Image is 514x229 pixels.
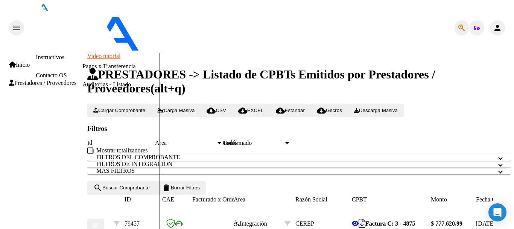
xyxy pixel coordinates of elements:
[234,220,267,227] span: Integración
[151,104,201,117] button: Carga Masiva
[24,11,202,51] img: Logo SAAS
[348,104,404,117] button: Descarga Masiva
[82,81,131,88] a: Auditorías - Listado
[311,104,348,117] button: Gecros
[202,46,224,52] span: - OSPIF
[354,108,398,113] span: Descarga Masiva
[317,106,326,115] mat-icon: cloud_download
[365,220,415,227] strong: Factura C: 3 - 4875
[352,196,367,203] span: CPBT
[156,181,206,195] button: Borrar Filtros
[96,161,493,168] mat-panel-title: FILTROS DE INTEGRACION
[224,46,263,52] span: - CEREP S.R.L.
[238,108,264,113] span: EXCEL
[9,61,30,68] a: Inicio
[295,196,327,203] span: Razón Social
[234,196,245,203] span: Area
[151,81,186,95] span: (alt+q)
[270,104,311,117] button: Estandar
[431,220,462,227] strong: $ 777.620,99
[87,154,511,161] mat-expansion-panel-header: FILTROS DEL COMPROBANTE
[87,68,435,95] span: PRESTADORES -> Listado de CPBTs Emitidos por Prestadores / Proveedores
[96,168,493,174] mat-panel-title: MAS FILTROS
[348,107,404,113] app-download-masive: Descarga masiva de comprobantes (adjuntos)
[276,108,305,113] span: Estandar
[201,104,232,117] button: CSV
[431,195,476,204] datatable-header-cell: Monto
[9,80,76,86] a: Prestadores / Proveedores
[162,183,171,192] mat-icon: delete
[36,72,67,78] a: Contacto OS
[317,108,342,113] span: Gecros
[12,23,21,32] mat-icon: menu
[476,195,510,204] datatable-header-cell: Fecha Cpbt
[234,195,284,204] datatable-header-cell: Area
[431,196,447,203] span: Monto
[96,154,493,161] mat-panel-title: FILTROS DEL COMPROBANTE
[476,196,503,203] span: Fecha Cpbt
[192,196,246,203] span: Facturado x Orden De
[488,203,506,221] div: Open Intercom Messenger
[162,195,192,204] datatable-header-cell: CAE
[295,195,352,204] datatable-header-cell: Razón Social
[155,140,216,146] span: Area
[87,168,511,174] mat-expansion-panel-header: MAS FILTROS
[207,108,226,113] span: CSV
[493,23,502,32] mat-icon: person
[82,63,135,69] a: Pagos x Transferencia
[162,185,200,191] span: Borrar Filtros
[207,106,216,115] mat-icon: cloud_download
[476,220,496,227] span: [DATE]
[162,196,174,203] span: CAE
[352,195,431,204] datatable-header-cell: CPBT
[87,161,511,168] mat-expansion-panel-header: FILTROS DE INTEGRACION
[232,104,270,117] button: EXCEL
[276,106,285,115] mat-icon: cloud_download
[157,108,195,113] span: Carga Masiva
[36,54,64,60] a: Instructivos
[192,195,234,204] datatable-header-cell: Facturado x Orden De
[223,140,237,146] span: Todos
[238,106,247,115] mat-icon: cloud_download
[87,124,511,133] h3: Filtros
